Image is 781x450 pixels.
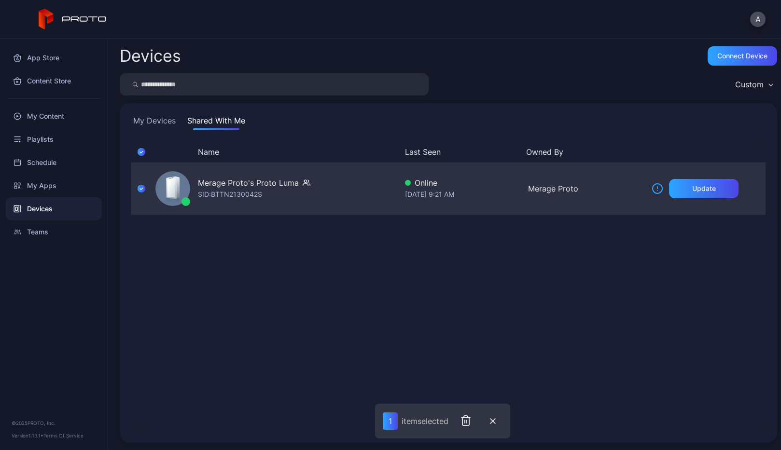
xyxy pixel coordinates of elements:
[6,197,102,220] a: Devices
[6,174,102,197] a: My Apps
[6,69,102,93] a: Content Store
[6,46,102,69] a: App Store
[198,189,262,200] div: SID: BTTN2130042S
[692,185,716,192] div: Update
[669,179,739,198] button: Update
[12,433,43,438] span: Version 1.13.1 •
[12,419,96,427] div: © 2025 PROTO, Inc.
[717,52,767,60] div: Connect device
[405,177,521,189] div: Online
[131,115,178,130] button: My Devices
[198,146,219,158] button: Name
[198,177,299,189] div: Merage Proto's Proto Luma
[6,151,102,174] a: Schedule
[708,46,777,66] button: Connect device
[528,183,644,194] div: Merage Proto
[185,115,247,130] button: Shared With Me
[120,47,181,65] h2: Devices
[383,412,398,430] div: 1
[750,12,766,27] button: A
[402,416,448,426] div: item selected
[405,189,521,200] div: [DATE] 9:21 AM
[6,105,102,128] a: My Content
[405,146,519,158] button: Last Seen
[735,80,764,89] div: Custom
[6,128,102,151] a: Playlists
[43,433,84,438] a: Terms Of Service
[6,220,102,244] a: Teams
[746,146,766,158] div: Options
[730,73,777,95] button: Custom
[648,146,735,158] div: Update Device
[526,146,640,158] button: Owned By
